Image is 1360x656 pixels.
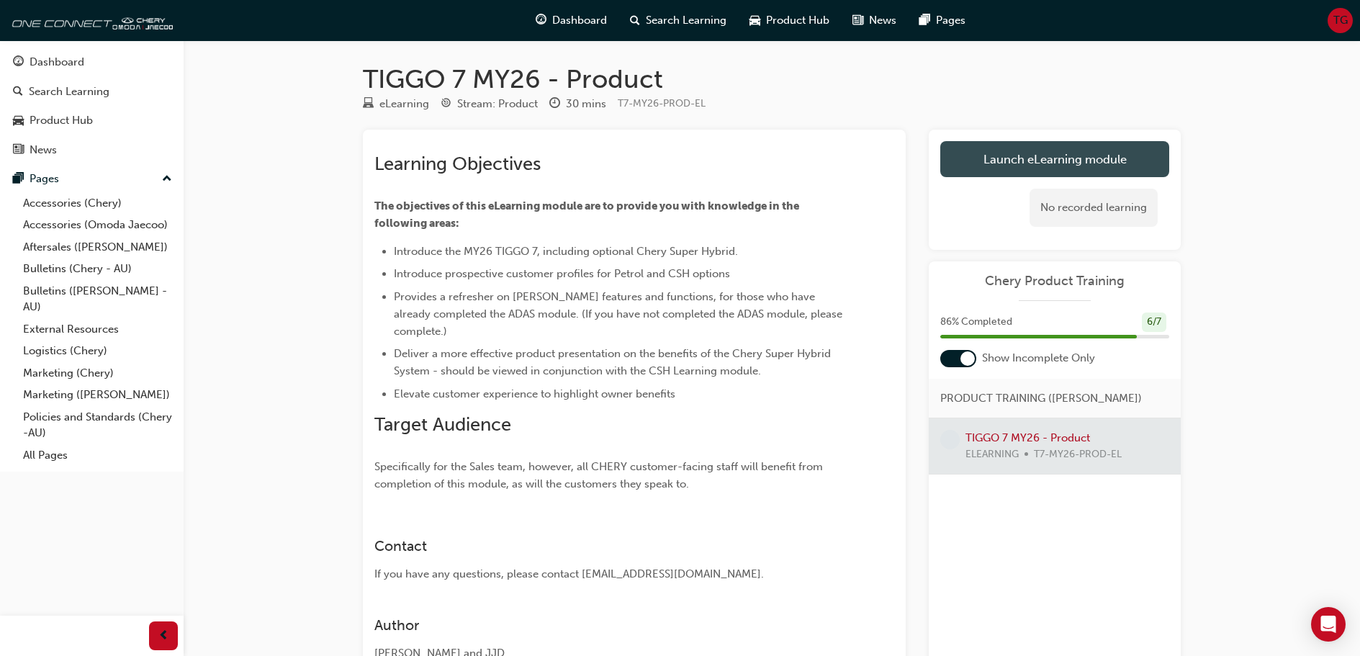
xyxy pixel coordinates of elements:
[363,63,1181,95] h1: TIGGO 7 MY26 - Product
[6,166,178,192] button: Pages
[17,192,178,215] a: Accessories (Chery)
[13,114,24,127] span: car-icon
[566,96,606,112] div: 30 mins
[441,98,451,111] span: target-icon
[13,173,24,186] span: pages-icon
[394,245,738,258] span: Introduce the MY26 TIGGO 7, including optional Chery Super Hybrid.
[618,97,706,109] span: Learning resource code
[618,6,738,35] a: search-iconSearch Learning
[158,627,169,645] span: prev-icon
[738,6,841,35] a: car-iconProduct Hub
[17,236,178,259] a: Aftersales ([PERSON_NAME])
[17,406,178,444] a: Policies and Standards (Chery -AU)
[536,12,546,30] span: guage-icon
[852,12,863,30] span: news-icon
[13,86,23,99] span: search-icon
[13,144,24,157] span: news-icon
[524,6,618,35] a: guage-iconDashboard
[374,538,842,554] h3: Contact
[17,444,178,467] a: All Pages
[841,6,908,35] a: news-iconNews
[17,384,178,406] a: Marketing ([PERSON_NAME])
[379,96,429,112] div: eLearning
[13,56,24,69] span: guage-icon
[162,170,172,189] span: up-icon
[630,12,640,30] span: search-icon
[363,98,374,111] span: learningResourceType_ELEARNING-icon
[940,314,1012,331] span: 86 % Completed
[30,171,59,187] div: Pages
[30,112,93,129] div: Product Hub
[374,460,826,490] span: Specifically for the Sales team, however, all CHERY customer-facing staff will benefit from compl...
[394,387,675,400] span: Elevate customer experience to highlight owner benefits
[457,96,538,112] div: Stream: Product
[749,12,760,30] span: car-icon
[6,46,178,166] button: DashboardSearch LearningProduct HubNews
[940,273,1169,289] a: Chery Product Training
[982,350,1095,367] span: Show Incomplete Only
[363,95,429,113] div: Type
[374,566,842,583] div: If you have any questions, please contact [EMAIL_ADDRESS][DOMAIN_NAME].
[6,78,178,105] a: Search Learning
[394,347,834,377] span: Deliver a more effective product presentation on the benefits of the Chery Super Hybrid System - ...
[1311,607,1346,642] div: Open Intercom Messenger
[30,54,84,71] div: Dashboard
[6,49,178,76] a: Dashboard
[374,153,541,175] span: Learning Objectives
[6,107,178,134] a: Product Hub
[394,267,730,280] span: Introduce prospective customer profiles for Petrol and CSH options
[441,95,538,113] div: Stream
[17,318,178,341] a: External Resources
[1030,189,1158,227] div: No recorded learning
[936,12,965,29] span: Pages
[1333,12,1348,29] span: TG
[17,362,178,385] a: Marketing (Chery)
[646,12,726,29] span: Search Learning
[17,258,178,280] a: Bulletins (Chery - AU)
[17,214,178,236] a: Accessories (Omoda Jaecoo)
[552,12,607,29] span: Dashboard
[17,280,178,318] a: Bulletins ([PERSON_NAME] - AU)
[1142,313,1166,332] div: 6 / 7
[1328,8,1353,33] button: TG
[6,137,178,163] a: News
[17,340,178,362] a: Logistics (Chery)
[7,6,173,35] img: oneconnect
[30,142,57,158] div: News
[940,390,1142,407] span: PRODUCT TRAINING ([PERSON_NAME])
[869,12,896,29] span: News
[374,199,801,230] span: The objectives of this eLearning module are to provide you with knowledge in the following areas:
[374,617,842,634] h3: Author
[940,141,1169,177] a: Launch eLearning module
[766,12,829,29] span: Product Hub
[919,12,930,30] span: pages-icon
[549,98,560,111] span: clock-icon
[940,430,960,449] span: learningRecordVerb_NONE-icon
[908,6,977,35] a: pages-iconPages
[374,413,511,436] span: Target Audience
[394,290,845,338] span: Provides a refresher on [PERSON_NAME] features and functions, for those who have already complete...
[29,84,109,100] div: Search Learning
[549,95,606,113] div: Duration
